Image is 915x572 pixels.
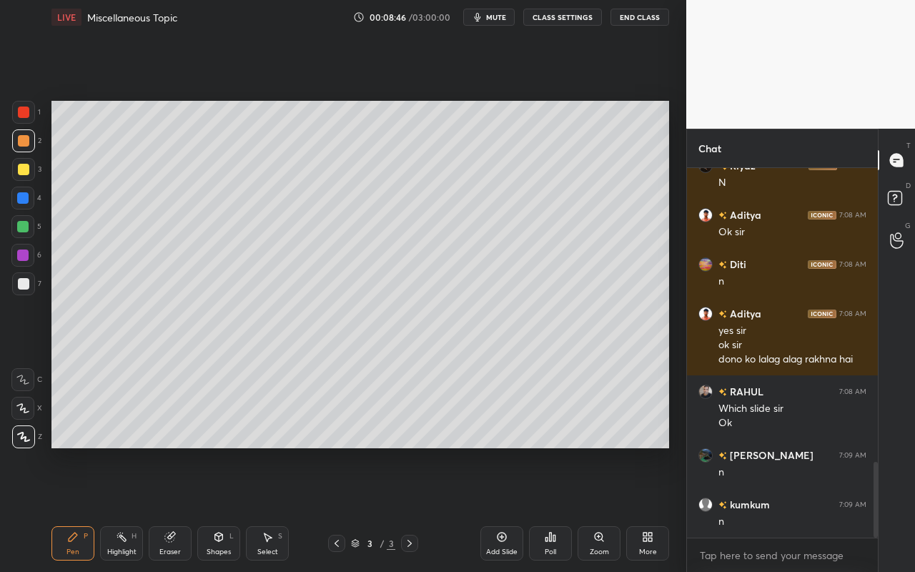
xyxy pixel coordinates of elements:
[362,539,377,548] div: 3
[718,225,866,240] div: Ok sir
[727,257,746,272] h6: Diti
[257,548,278,556] div: Select
[132,533,137,540] div: H
[698,498,713,512] img: default.png
[727,384,763,399] h6: RAHUL
[905,220,911,231] p: G
[718,352,866,367] div: dono ko lalag alag rakhna hai
[11,215,41,238] div: 5
[727,448,813,463] h6: [PERSON_NAME]
[12,101,41,124] div: 1
[808,260,836,269] img: iconic-dark.1390631f.png
[11,187,41,209] div: 4
[639,548,657,556] div: More
[718,515,866,529] div: n
[387,537,395,550] div: 3
[545,548,556,556] div: Poll
[718,416,866,430] div: Ok
[687,129,733,167] p: Chat
[839,211,866,220] div: 7:08 AM
[278,533,282,540] div: S
[808,310,836,318] img: iconic-dark.1390631f.png
[87,11,177,24] h4: Miscellaneous Topic
[66,548,79,556] div: Pen
[84,533,88,540] div: P
[727,497,770,512] h6: kumkum
[718,465,866,480] div: n
[523,9,602,26] button: CLASS SETTINGS
[906,180,911,191] p: D
[12,158,41,181] div: 3
[207,548,231,556] div: Shapes
[590,548,609,556] div: Zoom
[718,310,727,318] img: no-rating-badge.077c3623.svg
[11,368,42,391] div: C
[718,324,866,338] div: yes sir
[718,212,727,220] img: no-rating-badge.077c3623.svg
[486,548,518,556] div: Add Slide
[610,9,669,26] button: End Class
[698,385,713,399] img: 3
[698,307,713,321] img: 5143c35c47a343b5a87b3cf260a3679f.jpg
[839,451,866,460] div: 7:09 AM
[380,539,384,548] div: /
[727,207,761,222] h6: Aditya
[51,9,81,26] div: LIVE
[718,338,866,352] div: ok sir
[698,448,713,463] img: 3
[839,310,866,318] div: 7:08 AM
[718,388,727,396] img: no-rating-badge.077c3623.svg
[698,208,713,222] img: 5143c35c47a343b5a87b3cf260a3679f.jpg
[107,548,137,556] div: Highlight
[11,244,41,267] div: 6
[718,501,727,509] img: no-rating-badge.077c3623.svg
[808,211,836,220] img: iconic-dark.1390631f.png
[839,500,866,509] div: 7:09 AM
[718,275,866,289] div: n
[12,129,41,152] div: 2
[11,397,42,420] div: X
[718,452,727,460] img: no-rating-badge.077c3623.svg
[718,261,727,269] img: no-rating-badge.077c3623.svg
[718,402,866,416] div: Which slide sir
[698,257,713,272] img: AEdFTp7hmagYNN3IWuiYzYUKiDJCJdAxhpYb1n3_MOeC=s96-c
[718,176,866,190] div: N
[687,168,878,538] div: grid
[229,533,234,540] div: L
[727,306,761,321] h6: Aditya
[486,12,506,22] span: mute
[463,9,515,26] button: mute
[906,140,911,151] p: T
[159,548,181,556] div: Eraser
[12,425,42,448] div: Z
[12,272,41,295] div: 7
[839,260,866,269] div: 7:08 AM
[839,388,866,396] div: 7:08 AM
